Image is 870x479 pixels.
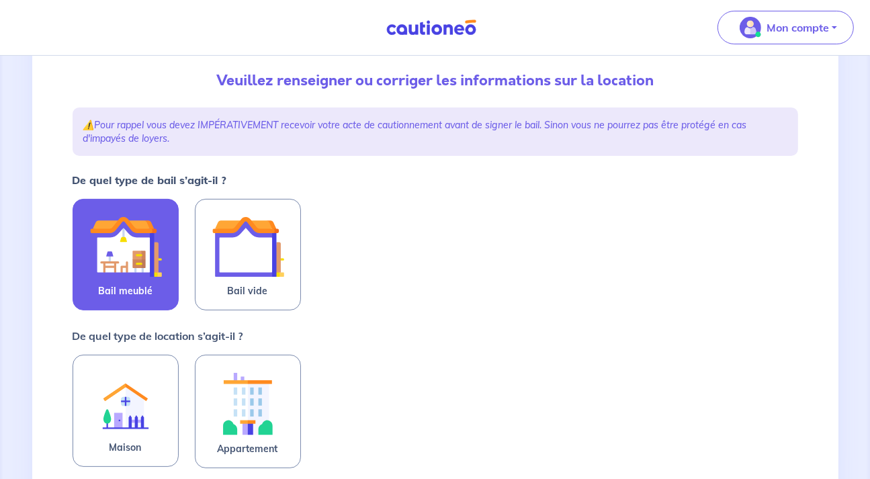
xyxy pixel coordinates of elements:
p: ⚠️ [83,118,787,145]
img: illu_empty_lease.svg [212,210,284,283]
img: illu_apartment.svg [212,366,284,441]
strong: De quel type de bail s’agit-il ? [73,173,227,187]
img: illu_furnished_lease.svg [89,210,162,283]
p: De quel type de location s’agit-il ? [73,328,243,344]
img: illu_rent.svg [89,366,162,439]
button: illu_account_valid_menu.svgMon compte [717,11,854,44]
span: Appartement [218,441,278,457]
img: Cautioneo [381,19,482,36]
span: Bail meublé [98,283,153,299]
p: Mon compte [767,19,829,36]
img: illu_account_valid_menu.svg [740,17,761,38]
span: Bail vide [228,283,268,299]
em: Pour rappel vous devez IMPÉRATIVEMENT recevoir votre acte de cautionnement avant de signer le bai... [83,119,747,144]
span: Maison [110,439,142,455]
p: Veuillez renseigner ou corriger les informations sur la location [73,70,798,91]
